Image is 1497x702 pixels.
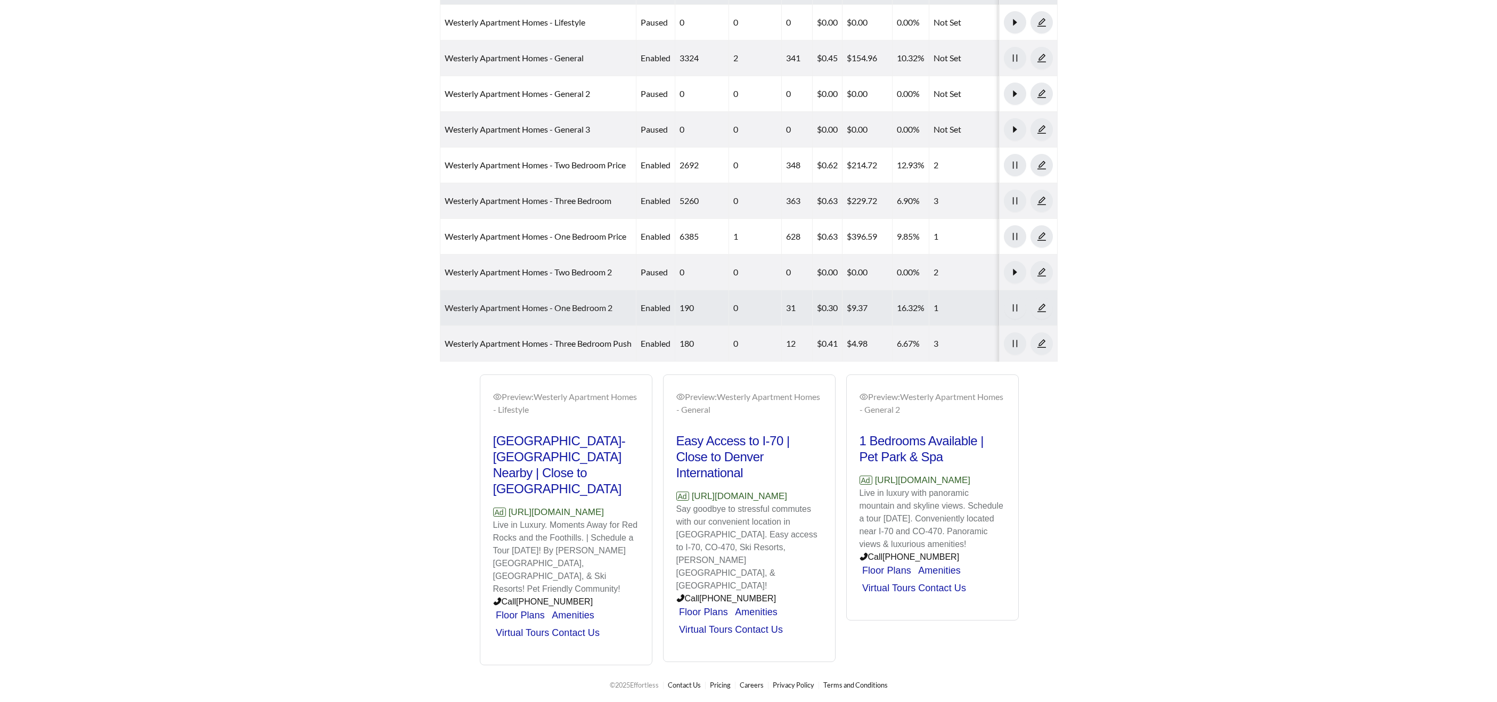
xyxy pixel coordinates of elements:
[782,148,813,183] td: 348
[997,112,1093,148] td: Not Set
[929,290,997,326] td: 1
[445,124,590,134] a: Westerly Apartment Homes - General 3
[860,393,868,401] span: eye
[929,148,997,183] td: 2
[813,148,842,183] td: $0.62
[675,255,729,290] td: 0
[676,503,822,592] p: Say goodbye to stressful commutes with our convenient location in [GEOGRAPHIC_DATA]. Easy access ...
[445,160,626,170] a: Westerly Apartment Homes - Two Bedroom Price
[641,338,670,348] span: enabled
[675,148,729,183] td: 2692
[893,40,929,76] td: 10.32%
[729,219,782,255] td: 1
[641,160,670,170] span: enabled
[641,53,670,63] span: enabled
[641,17,668,27] span: paused
[1030,231,1053,241] a: edit
[496,627,549,638] a: Virtual Tours
[641,303,670,313] span: enabled
[782,40,813,76] td: 341
[929,255,997,290] td: 2
[1004,118,1026,141] button: caret-right
[493,433,639,497] h2: [GEOGRAPHIC_DATA]-[GEOGRAPHIC_DATA] Nearby | Close to [GEOGRAPHIC_DATA]
[842,76,893,112] td: $0.00
[1030,160,1053,170] a: edit
[813,219,842,255] td: $0.63
[1030,53,1053,63] a: edit
[860,390,1005,416] div: Preview: Westerly Apartment Homes - General 2
[1004,160,1026,170] span: pause
[1031,160,1052,170] span: edit
[997,219,1093,255] td: $1778
[782,183,813,219] td: 363
[1030,154,1053,176] button: edit
[1030,332,1053,355] button: edit
[1031,267,1052,277] span: edit
[729,183,782,219] td: 0
[1030,124,1053,134] a: edit
[1031,89,1052,99] span: edit
[675,326,729,362] td: 180
[862,565,911,576] a: Floor Plans
[1004,125,1026,134] span: caret-right
[1030,190,1053,212] button: edit
[929,219,997,255] td: 1
[997,76,1093,112] td: Not Set
[1031,196,1052,206] span: edit
[842,148,893,183] td: $214.72
[813,255,842,290] td: $0.00
[675,76,729,112] td: 0
[893,219,929,255] td: 9.85%
[929,112,997,148] td: Not Set
[893,326,929,362] td: 6.67%
[710,681,731,689] a: Pricing
[1004,339,1026,348] span: pause
[740,681,764,689] a: Careers
[676,592,822,605] p: Call [PHONE_NUMBER]
[493,595,639,608] p: Call [PHONE_NUMBER]
[445,195,611,206] a: Westerly Apartment Homes - Three Bedroom
[729,290,782,326] td: 0
[1031,303,1052,313] span: edit
[929,40,997,76] td: Not Set
[997,255,1093,290] td: $2348
[782,5,813,40] td: 0
[997,183,1093,219] td: $2770
[729,148,782,183] td: 0
[729,76,782,112] td: 0
[893,255,929,290] td: 0.00%
[782,290,813,326] td: 31
[675,5,729,40] td: 0
[675,290,729,326] td: 190
[1004,47,1026,69] button: pause
[496,610,545,621] a: Floor Plans
[552,610,594,621] a: Amenities
[445,231,626,241] a: Westerly Apartment Homes - One Bedroom Price
[676,489,822,503] p: [URL][DOMAIN_NAME]
[860,552,868,561] span: phone
[1030,11,1053,34] button: edit
[918,583,966,593] a: Contact Us
[445,338,632,348] a: Westerly Apartment Homes - Three Bedroom Push
[1030,297,1053,319] button: edit
[997,148,1093,183] td: $2348
[1031,53,1052,63] span: edit
[842,326,893,362] td: $4.98
[493,519,639,595] p: Live in Luxury. Moments Away for Red Rocks and the Foothills. | Schedule a Tour [DATE]! By [PERSO...
[773,681,814,689] a: Privacy Policy
[1004,297,1026,319] button: pause
[445,267,612,277] a: Westerly Apartment Homes - Two Bedroom 2
[445,53,584,63] a: Westerly Apartment Homes - General
[1031,18,1052,27] span: edit
[1030,225,1053,248] button: edit
[445,88,590,99] a: Westerly Apartment Homes - General 2
[676,492,689,501] span: Ad
[729,255,782,290] td: 0
[675,40,729,76] td: 3324
[813,183,842,219] td: $0.63
[1030,195,1053,206] a: edit
[1004,261,1026,283] button: caret-right
[893,290,929,326] td: 16.32%
[676,433,822,481] h2: Easy Access to I-70 | Close to Denver International
[918,565,961,576] a: Amenities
